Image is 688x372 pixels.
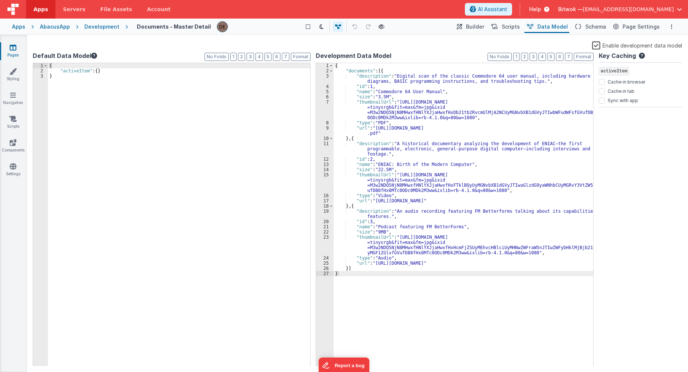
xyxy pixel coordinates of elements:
[316,94,334,99] div: 6
[558,6,583,13] span: Bitwok —
[316,141,334,157] div: 11
[316,74,334,84] div: 3
[489,20,521,33] button: Scripts
[316,68,334,74] div: 2
[623,23,660,30] span: Page Settings
[33,68,48,74] div: 2
[530,53,537,61] button: 3
[33,74,48,79] div: 3
[524,20,569,33] button: Data Model
[488,53,512,61] button: No Folds
[316,172,334,193] div: 15
[454,20,486,33] button: Builder
[316,219,334,224] div: 20
[316,235,334,255] div: 23
[316,99,334,120] div: 7
[238,53,245,61] button: 2
[537,23,568,30] span: Data Model
[667,22,676,31] button: Options
[316,229,334,235] div: 22
[316,203,334,209] div: 18
[137,24,211,29] h4: Documents - Master Detail
[556,53,563,61] button: 6
[12,23,25,30] div: Apps
[63,6,85,13] span: Servers
[513,53,520,61] button: 1
[316,266,334,271] div: 26
[316,162,334,167] div: 13
[282,53,289,61] button: 7
[558,6,682,13] button: Bitwok — [EMAIL_ADDRESS][DOMAIN_NAME]
[478,6,507,13] span: AI Assistant
[33,51,97,60] button: Default Data Model
[40,23,70,30] div: AbacusApp
[538,53,546,61] button: 4
[33,6,48,13] span: Apps
[592,41,682,49] label: Enable development data model
[291,53,311,61] button: Format
[574,53,594,61] button: Format
[608,78,645,85] label: Cache in browser
[33,63,48,68] div: 1
[521,53,528,61] button: 2
[316,167,334,172] div: 14
[100,6,132,13] span: File Assets
[466,23,484,30] span: Builder
[316,89,334,94] div: 5
[316,224,334,229] div: 21
[316,63,334,68] div: 1
[565,53,572,61] button: 7
[465,3,512,16] button: AI Assistant
[273,53,280,61] button: 6
[502,23,520,30] span: Scripts
[547,53,554,61] button: 5
[205,53,229,61] button: No Folds
[84,23,119,30] div: Development
[316,271,334,276] div: 27
[217,22,228,32] img: e7fe25dfebe04b7fa32e5015350e2f18
[529,6,541,13] span: Help
[230,53,237,61] button: 1
[247,53,254,61] button: 3
[316,120,334,125] div: 8
[255,53,263,61] button: 4
[583,6,674,13] span: [EMAIL_ADDRESS][DOMAIN_NAME]
[599,67,629,76] span: activeItem
[316,255,334,261] div: 24
[264,53,271,61] button: 5
[608,96,638,104] label: Sync with app
[608,87,634,94] label: Cache in tab
[599,53,636,59] h4: Key Caching
[316,51,391,60] span: Development Data Model
[316,261,334,266] div: 25
[316,157,334,162] div: 12
[585,23,606,30] span: Schema
[316,209,334,219] div: 19
[316,136,334,141] div: 10
[316,125,334,136] div: 9
[572,20,608,33] button: Schema
[316,84,334,89] div: 4
[611,20,661,33] button: Page Settings
[316,198,334,203] div: 17
[316,193,334,198] div: 16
